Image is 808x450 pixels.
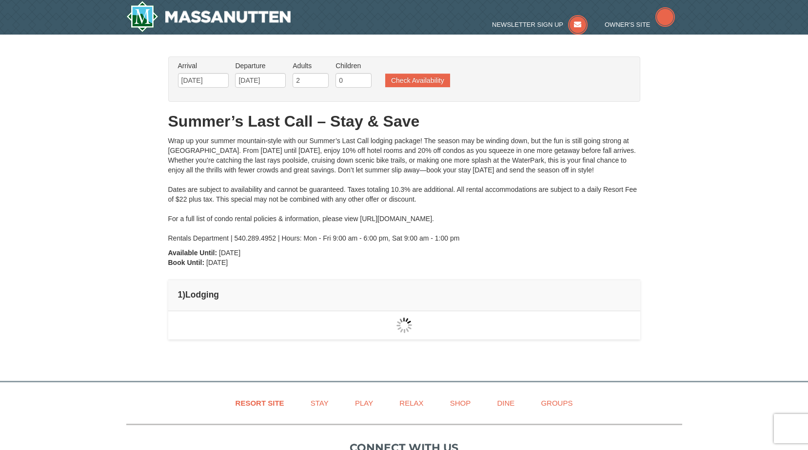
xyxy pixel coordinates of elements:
a: Relax [387,392,435,414]
a: Dine [485,392,527,414]
img: Massanutten Resort Logo [126,1,291,32]
span: Owner's Site [605,21,650,28]
a: Stay [298,392,341,414]
span: ) [182,290,185,300]
button: Check Availability [385,74,450,87]
strong: Available Until: [168,249,217,257]
label: Departure [235,61,286,71]
strong: Book Until: [168,259,205,266]
span: Newsletter Sign Up [492,21,563,28]
h1: Summer’s Last Call – Stay & Save [168,112,640,131]
a: Massanutten Resort [126,1,291,32]
label: Children [335,61,372,71]
a: Groups [529,392,585,414]
a: Shop [438,392,483,414]
span: [DATE] [206,259,228,266]
h4: 1 Lodging [178,290,631,300]
a: Resort Site [223,392,296,414]
a: Owner's Site [605,21,675,28]
img: wait gif [396,318,412,333]
label: Adults [293,61,329,71]
a: Play [343,392,385,414]
label: Arrival [178,61,229,71]
span: [DATE] [219,249,240,257]
div: Wrap up your summer mountain-style with our Summer’s Last Call lodging package! The season may be... [168,136,640,243]
a: Newsletter Sign Up [492,21,588,28]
